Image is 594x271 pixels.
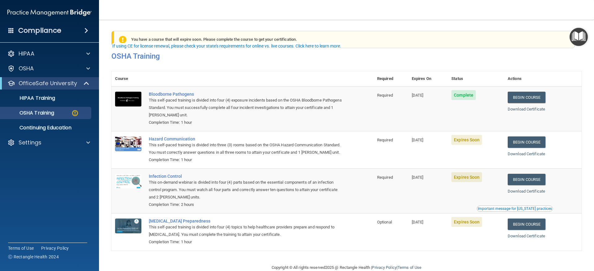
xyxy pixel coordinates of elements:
[451,217,482,227] span: Expires Soon
[111,71,145,86] th: Course
[149,179,342,201] div: This on-demand webinar is divided into four (4) parts based on the essential components of an inf...
[4,110,54,116] p: OSHA Training
[508,189,545,194] a: Download Certificate
[7,50,90,57] a: HIPAA
[477,206,553,212] button: Read this if you are a dental practitioner in the state of CA
[451,90,476,100] span: Complete
[508,219,545,230] a: Begin Course
[377,93,393,98] span: Required
[19,65,34,72] p: OSHA
[41,245,69,251] a: Privacy Policy
[377,175,393,180] span: Required
[111,43,342,49] button: If using CE for license renewal, please check your state's requirements for online vs. live cours...
[7,65,90,72] a: OSHA
[7,139,90,146] a: Settings
[149,219,342,223] a: [MEDICAL_DATA] Preparedness
[412,220,424,224] span: [DATE]
[149,223,342,238] div: This self-paced training is divided into four (4) topics to help healthcare providers prepare and...
[412,175,424,180] span: [DATE]
[570,28,588,46] button: Open Resource Center
[372,265,396,270] a: Privacy Policy
[451,172,482,182] span: Expires Soon
[111,52,582,60] h4: OSHA Training
[149,174,342,179] a: Infection Control
[508,152,545,156] a: Download Certificate
[508,136,545,148] a: Begin Course
[508,234,545,238] a: Download Certificate
[4,125,88,131] p: Continuing Education
[71,109,79,117] img: warning-circle.0cc9ac19.png
[504,71,582,86] th: Actions
[451,135,482,145] span: Expires Soon
[149,156,342,164] div: Completion Time: 1 hour
[508,107,545,111] a: Download Certificate
[149,238,342,246] div: Completion Time: 1 hour
[119,36,127,44] img: exclamation-circle-solid-warning.7ed2984d.png
[19,139,41,146] p: Settings
[149,141,342,156] div: This self-paced training is divided into three (3) rooms based on the OSHA Hazard Communication S...
[377,138,393,142] span: Required
[8,254,59,260] span: Ⓒ Rectangle Health 2024
[4,95,55,101] p: HIPAA Training
[18,26,61,35] h4: Compliance
[149,136,342,141] a: Hazard Communication
[398,265,421,270] a: Terms of Use
[448,71,504,86] th: Status
[8,245,34,251] a: Terms of Use
[377,220,392,224] span: Optional
[149,119,342,126] div: Completion Time: 1 hour
[478,207,552,211] div: Important message for [US_STATE] practices
[149,97,342,119] div: This self-paced training is divided into four (4) exposure incidents based on the OSHA Bloodborne...
[412,93,424,98] span: [DATE]
[412,138,424,142] span: [DATE]
[19,80,77,87] p: OfficeSafe University
[112,44,341,48] div: If using CE for license renewal, please check your state's requirements for online vs. live cours...
[149,201,342,208] div: Completion Time: 2 hours
[149,92,342,97] a: Bloodborne Pathogens
[508,174,545,185] a: Begin Course
[508,92,545,103] a: Begin Course
[7,80,90,87] a: OfficeSafe University
[373,71,408,86] th: Required
[408,71,448,86] th: Expires On
[19,50,34,57] p: HIPAA
[7,6,92,19] img: PMB logo
[114,31,575,48] div: You have a course that will expire soon. Please complete the course to get your certification.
